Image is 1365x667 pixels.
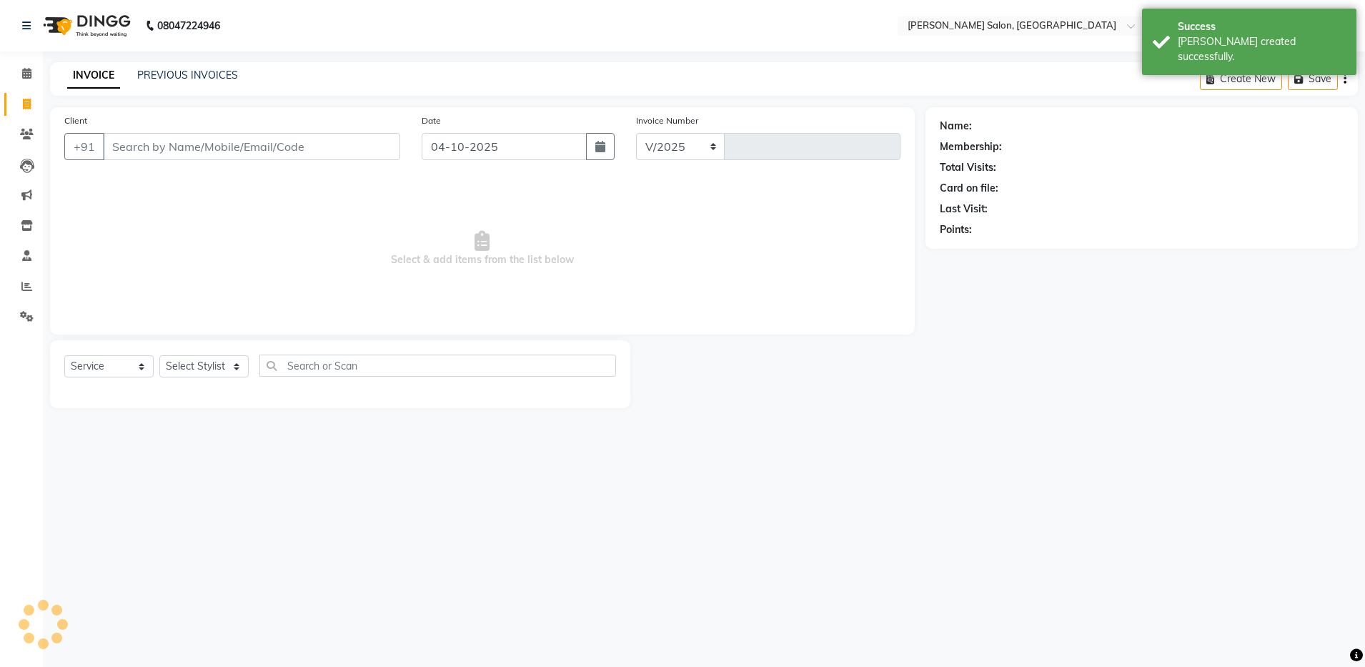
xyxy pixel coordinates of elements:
a: PREVIOUS INVOICES [137,69,238,81]
button: +91 [64,133,104,160]
label: Date [422,114,441,127]
div: Last Visit: [940,202,988,217]
a: INVOICE [67,63,120,89]
div: Card on file: [940,181,998,196]
div: Name: [940,119,972,134]
b: 08047224946 [157,6,220,46]
input: Search or Scan [259,355,616,377]
div: Success [1178,19,1346,34]
button: Save [1288,68,1338,90]
div: Total Visits: [940,160,996,175]
div: Membership: [940,139,1002,154]
label: Invoice Number [636,114,698,127]
div: Bill created successfully. [1178,34,1346,64]
label: Client [64,114,87,127]
span: Select & add items from the list below [64,177,900,320]
div: Points: [940,222,972,237]
img: logo [36,6,134,46]
button: Create New [1200,68,1282,90]
input: Search by Name/Mobile/Email/Code [103,133,400,160]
